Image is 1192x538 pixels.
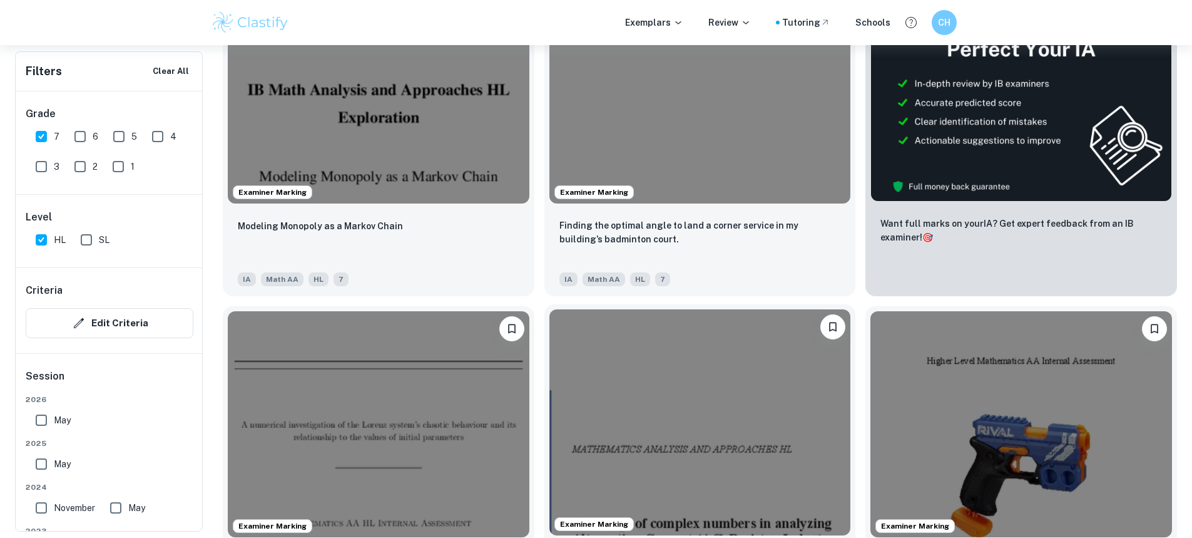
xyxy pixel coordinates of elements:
img: Math AA IA example thumbnail: How do the values of the parameters of t [228,311,529,537]
h6: Filters [26,63,62,80]
img: Math AA IA example thumbnail: The usage of complex numbers in analyzin [549,309,851,535]
span: May [128,501,145,515]
h6: Grade [26,106,193,122]
span: 7 [334,272,349,286]
span: 4 [170,130,176,143]
button: Clear All [150,62,192,81]
span: May [54,457,71,471]
img: Clastify logo [211,10,290,35]
span: 2025 [26,438,193,449]
button: Bookmark [820,314,845,339]
span: 1 [131,160,135,173]
span: IA [559,272,578,286]
h6: Level [26,210,193,225]
span: 7 [54,130,59,143]
h6: Criteria [26,283,63,298]
span: Examiner Marking [876,520,954,532]
span: 2023 [26,525,193,537]
span: 3 [54,160,59,173]
img: Math AA IA example thumbnail: A mathematical model of Nerf toy gun bul [870,311,1172,537]
p: Finding the optimal angle to land a corner service in my building’s badminton court. [559,219,841,246]
button: Edit Criteria [26,308,193,338]
a: Schools [855,16,890,29]
span: Examiner Marking [233,520,312,532]
button: CH [932,10,957,35]
span: November [54,501,95,515]
span: SL [99,233,110,247]
p: Want full marks on your IA ? Get expert feedback from an IB examiner! [880,217,1162,244]
span: Examiner Marking [555,187,633,198]
a: Tutoring [782,16,830,29]
h6: Session [26,369,193,394]
button: Bookmark [1142,316,1167,341]
span: May [54,413,71,427]
span: IA [238,272,256,286]
span: 5 [131,130,137,143]
span: HL [630,272,650,286]
h6: CH [937,16,951,29]
span: Examiner Marking [233,187,312,198]
span: Examiner Marking [555,519,633,530]
p: Exemplars [625,16,683,29]
span: Math AA [583,272,625,286]
p: Modeling Monopoly as a Markov Chain [238,219,403,233]
span: 2026 [26,394,193,405]
button: Help and Feedback [900,12,922,33]
span: Math AA [261,272,303,286]
button: Bookmark [499,316,524,341]
span: HL [54,233,66,247]
span: 2 [93,160,98,173]
span: 🎯 [922,232,933,242]
p: Review [708,16,751,29]
span: 6 [93,130,98,143]
span: 7 [655,272,670,286]
span: HL [308,272,329,286]
span: 2024 [26,482,193,493]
